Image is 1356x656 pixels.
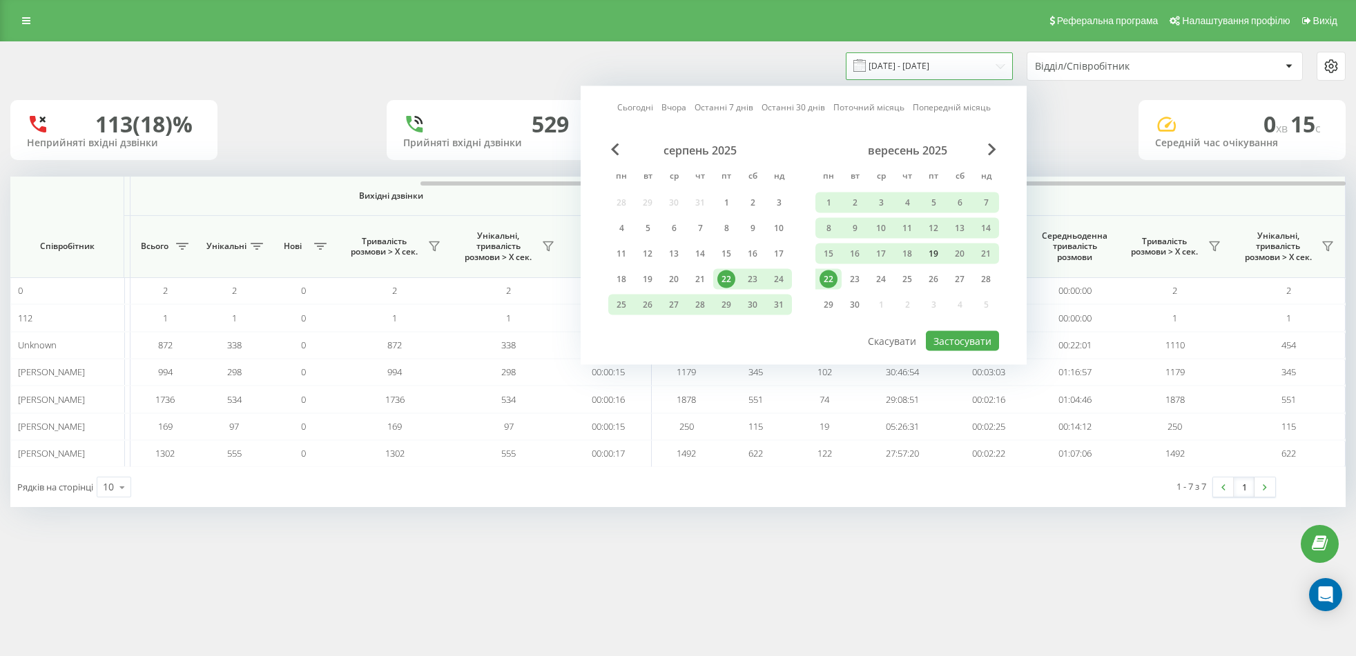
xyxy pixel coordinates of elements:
[677,393,696,406] span: 1878
[635,295,661,315] div: вт 26 серп 2025 р.
[951,245,969,263] div: 20
[18,339,57,351] span: Unknown
[103,480,114,494] div: 10
[713,218,739,239] div: пт 8 серп 2025 р.
[976,167,996,188] abbr: неділя
[988,143,996,156] span: Next Month
[748,447,763,459] span: 622
[18,312,32,324] span: 112
[820,420,829,433] span: 19
[301,366,306,378] span: 0
[501,393,516,406] span: 534
[717,245,735,263] div: 15
[1165,393,1185,406] span: 1878
[690,167,710,188] abbr: четвер
[501,366,516,378] span: 298
[155,393,175,406] span: 1736
[155,447,175,459] span: 1302
[385,393,405,406] span: 1736
[1281,393,1296,406] span: 551
[275,241,310,252] span: Нові
[846,270,864,288] div: 23
[1172,312,1177,324] span: 1
[387,366,402,378] span: 994
[301,339,306,351] span: 0
[665,296,683,314] div: 27
[947,218,973,239] div: сб 13 вер 2025 р.
[859,440,945,467] td: 27:57:20
[695,101,753,114] a: Останні 7 днів
[18,420,85,433] span: [PERSON_NAME]
[1313,15,1337,26] span: Вихід
[1031,359,1118,386] td: 01:16:57
[1057,15,1159,26] span: Реферальна програма
[1168,420,1182,433] span: 250
[973,218,999,239] div: нд 14 вер 2025 р.
[926,331,999,351] button: Застосувати
[1031,386,1118,413] td: 01:04:46
[1031,277,1118,304] td: 00:00:00
[387,339,402,351] span: 872
[301,393,306,406] span: 0
[713,243,739,264] div: пт 15 серп 2025 р.
[977,270,995,288] div: 28
[22,241,112,252] span: Співробітник
[713,192,739,213] div: пт 1 серп 2025 р.
[842,295,868,315] div: вт 30 вер 2025 р.
[664,167,684,188] abbr: середа
[1155,137,1329,149] div: Середній час очікування
[1176,479,1206,493] div: 1 - 7 з 7
[163,312,168,324] span: 1
[661,218,687,239] div: ср 6 серп 2025 р.
[229,420,239,433] span: 97
[1172,284,1177,297] span: 2
[1165,366,1185,378] span: 1179
[565,332,652,359] td: 00:00:16
[158,420,173,433] span: 169
[924,194,942,212] div: 5
[612,219,630,237] div: 4
[576,236,641,257] span: Середній час очікування
[894,192,920,213] div: чт 4 вер 2025 р.
[1165,447,1185,459] span: 1492
[820,296,837,314] div: 29
[691,296,709,314] div: 28
[635,218,661,239] div: вт 5 серп 2025 р.
[913,101,991,114] a: Попередній місяць
[1281,420,1296,433] span: 115
[506,312,511,324] span: 1
[227,366,242,378] span: 298
[1276,121,1290,136] span: хв
[1031,304,1118,331] td: 00:00:00
[951,270,969,288] div: 27
[639,296,657,314] div: 26
[766,295,792,315] div: нд 31 серп 2025 р.
[608,243,635,264] div: пн 11 серп 2025 р.
[977,245,995,263] div: 21
[665,245,683,263] div: 13
[565,359,652,386] td: 00:00:15
[945,386,1031,413] td: 00:02:16
[1031,332,1118,359] td: 00:22:01
[232,284,237,297] span: 2
[894,243,920,264] div: чт 18 вер 2025 р.
[532,111,569,137] div: 529
[744,296,762,314] div: 30
[748,420,763,433] span: 115
[301,312,306,324] span: 0
[612,245,630,263] div: 11
[872,270,890,288] div: 24
[565,413,652,440] td: 00:00:15
[898,245,916,263] div: 18
[608,218,635,239] div: пн 4 серп 2025 р.
[385,447,405,459] span: 1302
[301,420,306,433] span: 0
[301,284,306,297] span: 0
[713,295,739,315] div: пт 29 серп 2025 р.
[744,194,762,212] div: 2
[920,192,947,213] div: пт 5 вер 2025 р.
[739,192,766,213] div: сб 2 серп 2025 р.
[846,245,864,263] div: 16
[639,245,657,263] div: 12
[920,218,947,239] div: пт 12 вер 2025 р.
